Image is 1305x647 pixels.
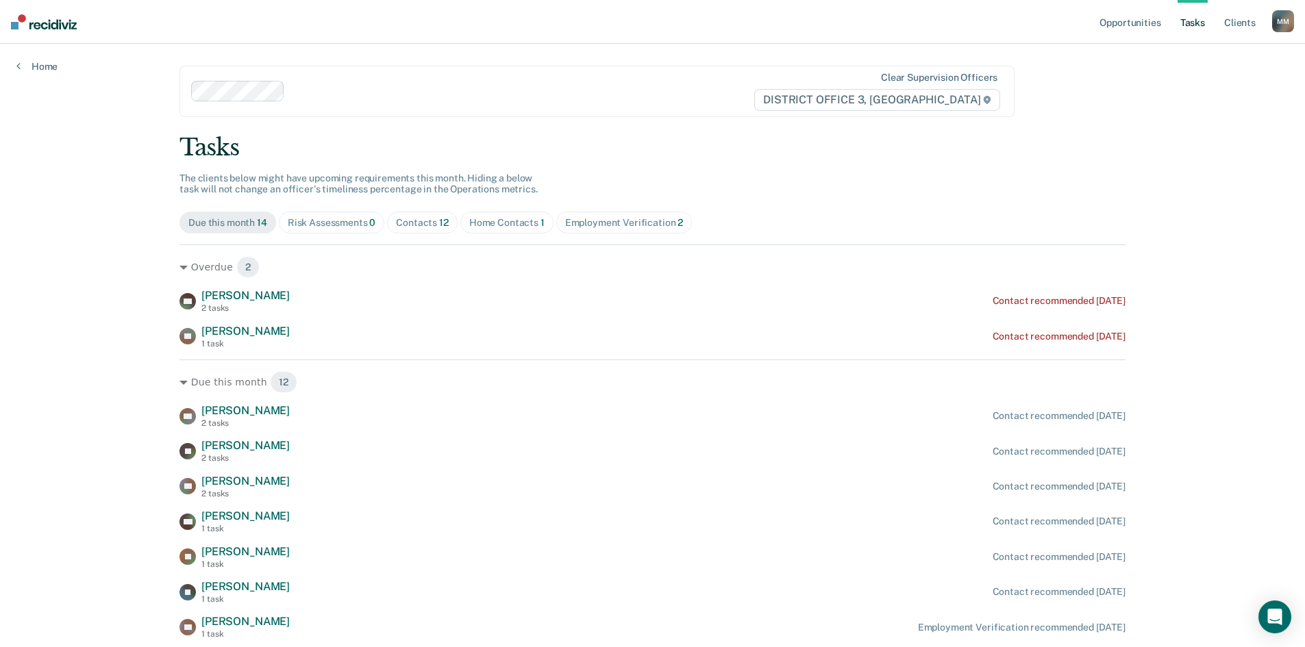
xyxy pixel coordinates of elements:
span: [PERSON_NAME] [201,439,290,452]
span: DISTRICT OFFICE 3, [GEOGRAPHIC_DATA] [754,89,1000,111]
div: 2 tasks [201,418,290,428]
div: Contact recommended [DATE] [993,481,1126,492]
div: Due this month [188,217,267,229]
span: [PERSON_NAME] [201,509,290,522]
div: Contact recommended [DATE] [993,516,1126,527]
div: 2 tasks [201,303,290,313]
span: [PERSON_NAME] [201,580,290,593]
span: 1 [540,217,545,228]
span: [PERSON_NAME] [201,615,290,628]
div: Employment Verification [565,217,684,229]
div: Tasks [179,134,1126,162]
span: [PERSON_NAME] [201,545,290,558]
span: The clients below might have upcoming requirements this month. Hiding a below task will not chang... [179,173,538,195]
img: Recidiviz [11,14,77,29]
div: 1 task [201,524,290,533]
div: Contacts [396,217,449,229]
div: 1 task [201,594,290,604]
span: [PERSON_NAME] [201,325,290,338]
div: M M [1272,10,1294,32]
span: 2 [236,256,260,278]
span: [PERSON_NAME] [201,289,290,302]
a: Home [16,60,58,73]
div: Clear supervision officers [881,72,997,84]
div: Contact recommended [DATE] [993,295,1126,307]
div: Employment Verification recommended [DATE] [918,622,1126,633]
div: 2 tasks [201,453,290,463]
div: Risk Assessments [288,217,376,229]
div: 1 task [201,559,290,569]
div: 2 tasks [201,489,290,498]
div: Contact recommended [DATE] [993,551,1126,563]
div: 1 task [201,339,290,348]
div: Overdue 2 [179,256,1126,278]
div: Contact recommended [DATE] [993,586,1126,598]
div: Contact recommended [DATE] [993,446,1126,457]
div: 1 task [201,629,290,639]
div: Due this month 12 [179,371,1126,393]
span: 12 [270,371,297,393]
span: [PERSON_NAME] [201,474,290,487]
div: Contact recommended [DATE] [993,410,1126,422]
span: 12 [439,217,449,228]
div: Home Contacts [469,217,545,229]
div: Open Intercom Messenger [1258,600,1291,633]
span: [PERSON_NAME] [201,404,290,417]
div: Contact recommended [DATE] [993,331,1126,342]
span: 2 [678,217,683,228]
span: 0 [369,217,375,228]
button: MM [1272,10,1294,32]
span: 14 [257,217,267,228]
